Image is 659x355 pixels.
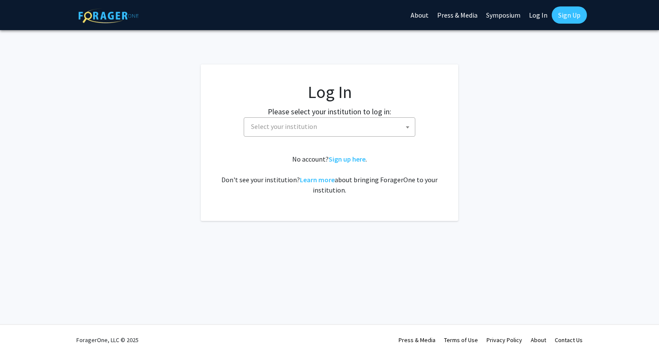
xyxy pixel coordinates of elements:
[444,336,478,344] a: Terms of Use
[76,325,139,355] div: ForagerOne, LLC © 2025
[300,175,335,184] a: Learn more about bringing ForagerOne to your institution
[79,8,139,23] img: ForagerOne Logo
[555,336,583,344] a: Contact Us
[268,106,391,117] label: Please select your institution to log in:
[487,336,522,344] a: Privacy Policy
[248,118,415,135] span: Select your institution
[329,155,366,163] a: Sign up here
[399,336,435,344] a: Press & Media
[251,122,317,131] span: Select your institution
[552,6,587,24] a: Sign Up
[244,117,415,137] span: Select your institution
[218,154,441,195] div: No account? . Don't see your institution? about bringing ForagerOne to your institution.
[531,336,546,344] a: About
[218,82,441,102] h1: Log In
